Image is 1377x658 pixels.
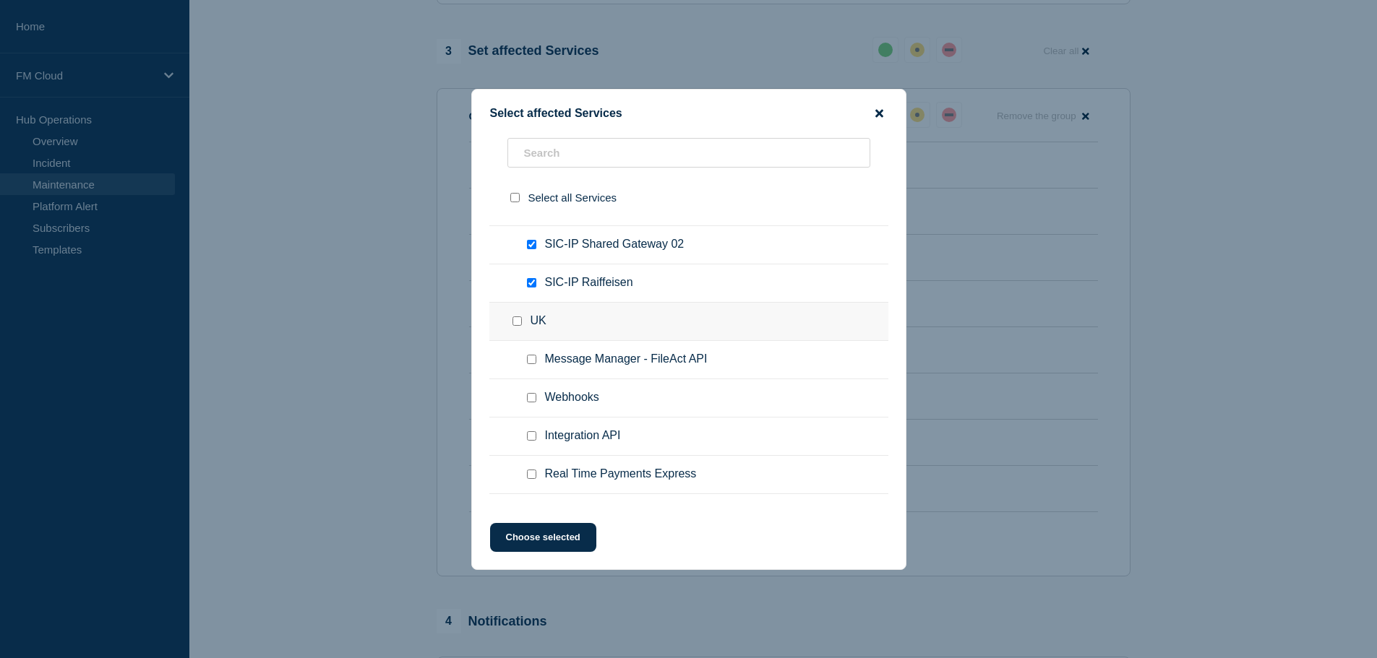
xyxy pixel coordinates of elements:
[527,355,536,364] input: Message Manager - FileAct API checkbox
[545,391,599,405] span: Webhooks
[545,352,708,367] span: Message Manager - FileAct API
[527,431,536,441] input: Integration API checkbox
[507,138,870,168] input: Search
[545,467,697,482] span: Real Time Payments Express
[527,469,536,479] input: Real Time Payments Express checkbox
[527,240,536,249] input: SIC-IP Shared Gateway 02 checkbox
[527,393,536,402] input: Webhooks checkbox
[545,238,685,252] span: SIC-IP Shared Gateway 02
[489,303,888,341] div: UK
[490,523,596,552] button: Choose selected
[545,429,621,443] span: Integration API
[510,193,520,202] input: select all checkbox
[472,107,906,121] div: Select affected Services
[528,191,617,204] span: Select all Services
[871,107,888,121] button: close button
[527,278,536,287] input: SIC-IP Raiffeisen checkbox
[545,276,633,290] span: SIC-IP Raiffeisen
[512,316,522,326] input: UK checkbox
